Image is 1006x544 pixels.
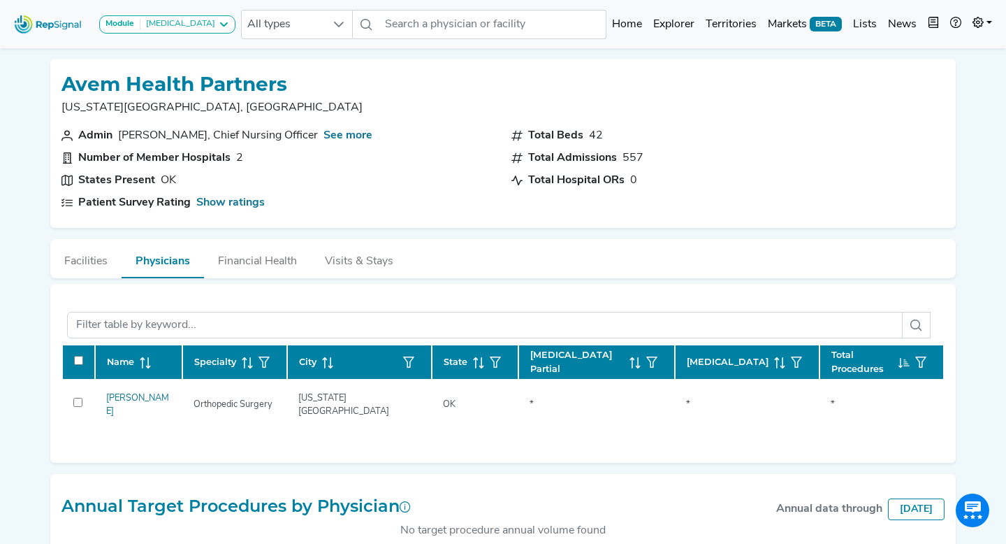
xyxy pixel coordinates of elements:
[687,355,768,368] span: [MEDICAL_DATA]
[528,150,617,166] div: Total Admissions
[118,127,318,144] span: Angelia Sylsberry, Chief Nursing Officer
[323,127,372,144] a: See more
[236,150,243,166] div: 2
[589,127,603,144] div: 42
[204,239,311,277] button: Financial Health
[528,172,625,189] div: Total Hospital ORs
[776,501,882,517] div: Annual data through
[530,348,624,375] span: [MEDICAL_DATA] Partial
[700,10,762,38] a: Territories
[106,394,169,416] a: [PERSON_NAME]
[105,20,134,28] strong: Module
[196,194,265,211] a: Show ratings
[140,19,215,30] div: [MEDICAL_DATA]
[648,10,700,38] a: Explorer
[50,239,122,277] button: Facilities
[299,355,316,368] span: City
[810,17,842,31] span: BETA
[379,10,607,39] input: Search a physician or facility
[630,172,637,189] div: 0
[242,10,326,38] span: All types
[290,392,430,418] div: [US_STATE][GEOGRAPHIC_DATA]
[888,499,945,520] div: [DATE]
[622,150,643,166] div: 557
[61,522,945,539] div: No target procedure annual volume found
[78,127,112,144] div: Admin
[847,10,882,38] a: Lists
[107,355,134,368] span: Name
[831,348,893,375] span: Total Procedures
[99,15,235,34] button: Module[MEDICAL_DATA]
[185,398,281,411] div: Orthopedic Surgery
[122,239,204,278] button: Physicians
[435,398,464,411] div: OK
[61,496,411,517] h2: Annual Target Procedures by Physician
[161,172,176,189] div: OK
[606,10,648,38] a: Home
[194,355,236,368] span: Specialty
[78,150,231,166] div: Number of Member Hospitals
[762,10,847,38] a: MarketsBETA
[61,73,945,96] h1: Avem Health Partners
[922,10,945,38] button: Intel Book
[528,127,583,144] div: Total Beds
[61,99,945,116] p: [US_STATE][GEOGRAPHIC_DATA], [GEOGRAPHIC_DATA]
[78,194,191,211] div: Patient Survey Rating
[78,172,155,189] div: States Present
[444,355,467,368] span: State
[311,239,407,277] button: Visits & Stays
[67,312,903,338] input: Filter table by keyword...
[882,10,922,38] a: News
